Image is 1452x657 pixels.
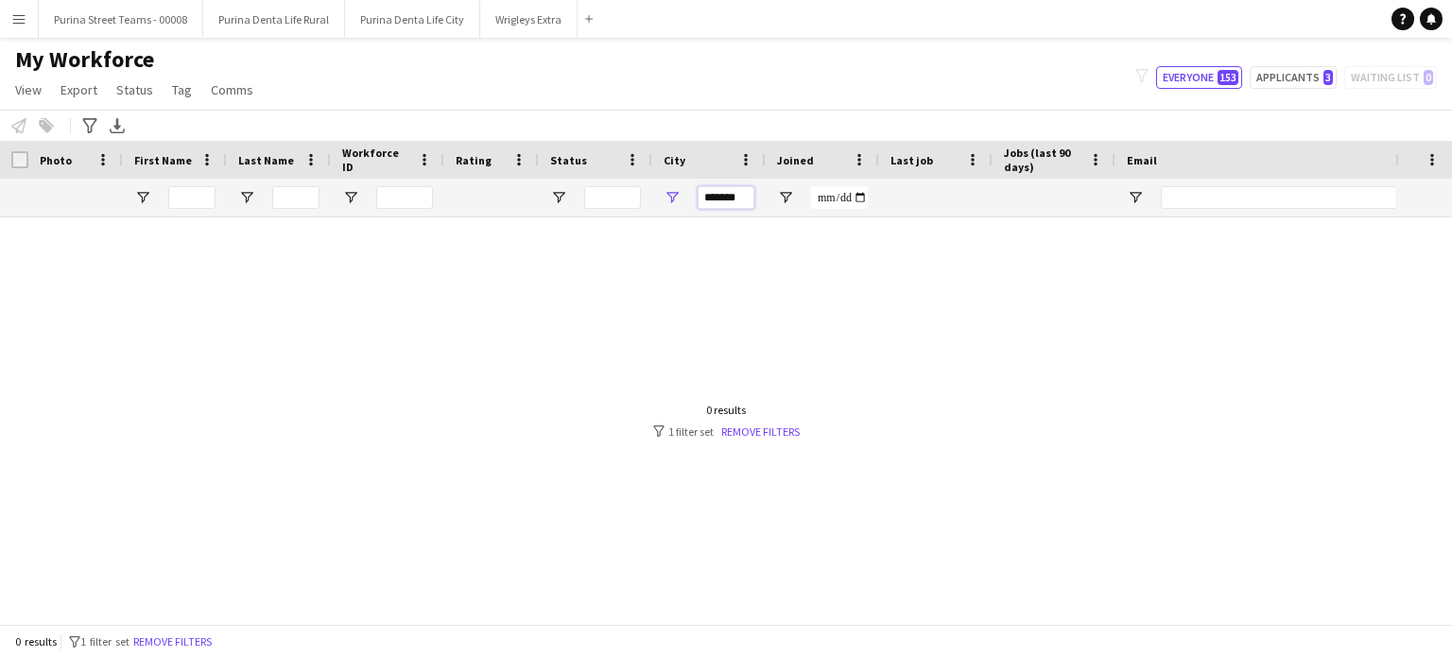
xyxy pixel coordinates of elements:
a: View [8,78,49,102]
button: Everyone153 [1156,66,1242,89]
div: 1 filter set [653,424,800,439]
span: 3 [1323,70,1333,85]
button: Wrigleys Extra [480,1,578,38]
span: Last Name [238,153,294,167]
app-action-btn: Export XLSX [106,114,129,137]
span: Joined [777,153,814,167]
button: Open Filter Menu [1127,189,1144,206]
input: Workforce ID Filter Input [376,186,433,209]
button: Purina Street Teams - 00008 [39,1,203,38]
input: City Filter Input [698,186,754,209]
span: First Name [134,153,192,167]
button: Purina Denta Life Rural [203,1,345,38]
a: Remove filters [721,424,800,439]
span: Workforce ID [342,146,410,174]
a: Export [53,78,105,102]
span: 153 [1218,70,1238,85]
span: Export [60,81,97,98]
a: Status [109,78,161,102]
input: First Name Filter Input [168,186,216,209]
span: City [664,153,685,167]
span: Status [550,153,587,167]
button: Open Filter Menu [777,189,794,206]
input: Joined Filter Input [811,186,868,209]
span: Rating [456,153,492,167]
span: Jobs (last 90 days) [1004,146,1081,174]
button: Open Filter Menu [342,189,359,206]
button: Remove filters [130,631,216,652]
div: 0 results [653,403,800,417]
span: Tag [172,81,192,98]
input: Column with Header Selection [11,151,28,168]
button: Open Filter Menu [238,189,255,206]
span: View [15,81,42,98]
input: Status Filter Input [584,186,641,209]
button: Applicants3 [1250,66,1337,89]
span: Status [116,81,153,98]
span: Last job [890,153,933,167]
button: Open Filter Menu [664,189,681,206]
a: Tag [164,78,199,102]
span: Email [1127,153,1157,167]
button: Purina Denta Life City [345,1,480,38]
a: Comms [203,78,261,102]
span: My Workforce [15,45,154,74]
input: Last Name Filter Input [272,186,320,209]
button: Open Filter Menu [134,189,151,206]
button: Open Filter Menu [550,189,567,206]
span: Photo [40,153,72,167]
span: 1 filter set [80,634,130,648]
span: Comms [211,81,253,98]
app-action-btn: Advanced filters [78,114,101,137]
